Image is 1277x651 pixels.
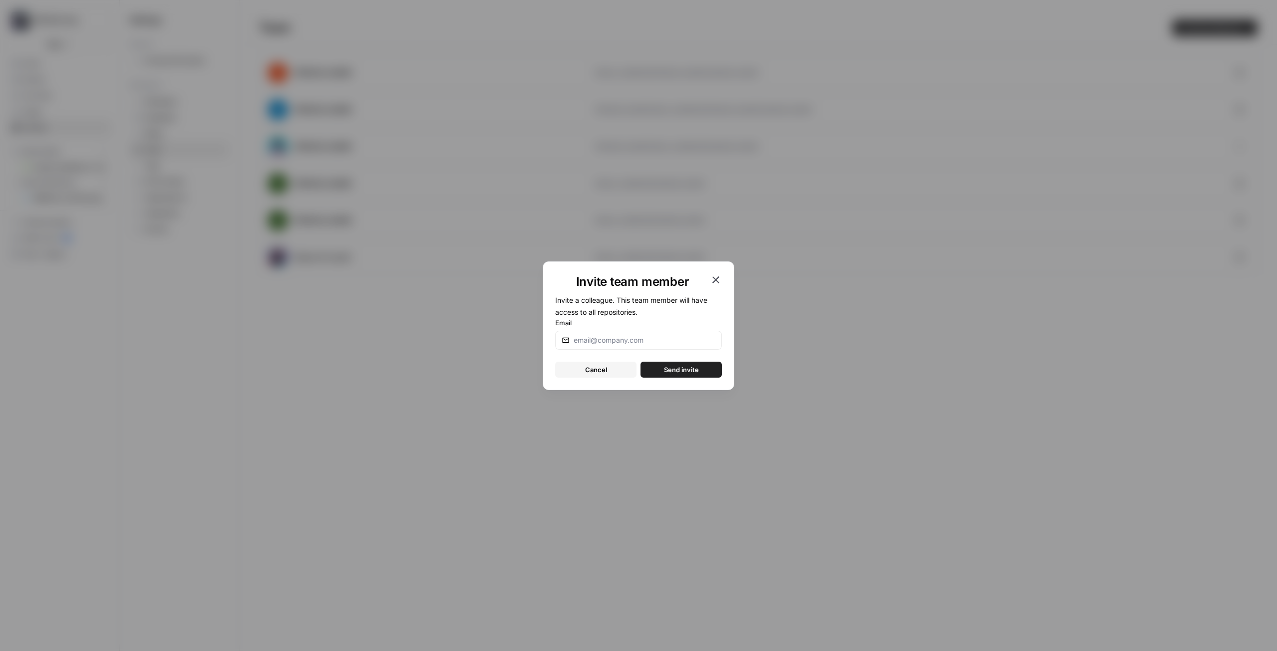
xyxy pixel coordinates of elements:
[555,362,637,378] button: Cancel
[585,365,607,375] span: Cancel
[664,365,699,375] span: Send invite
[555,274,710,290] h1: Invite team member
[574,335,715,345] input: email@company.com
[640,362,722,378] button: Send invite
[555,318,722,328] label: Email
[555,296,707,316] span: Invite a colleague. This team member will have access to all repositories.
